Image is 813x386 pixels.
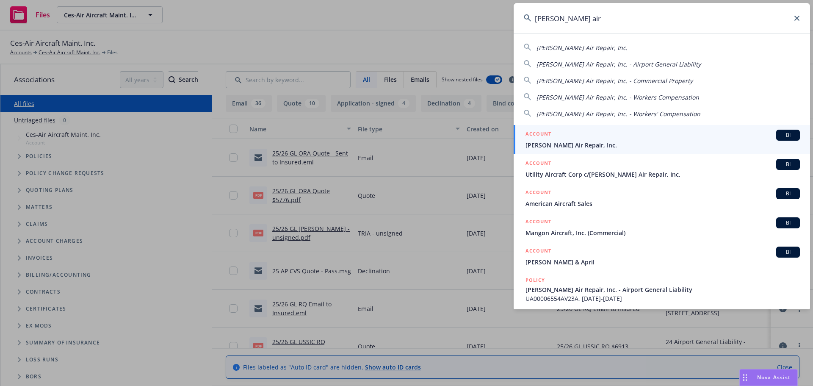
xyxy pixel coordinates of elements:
span: [PERSON_NAME] Air Repair, Inc. [536,44,628,52]
a: ACCOUNTBI[PERSON_NAME] Air Repair, Inc. [514,125,810,154]
span: [PERSON_NAME] Air Repair, Inc. - Commercial Property [536,77,693,85]
a: ACCOUNTBIUtility Aircraft Corp c/[PERSON_NAME] Air Repair, Inc. [514,154,810,183]
a: ACCOUNTBIMangon Aircraft, Inc. (Commercial) [514,213,810,242]
a: ACCOUNTBIAmerican Aircraft Sales [514,183,810,213]
span: BI [780,248,796,256]
span: BI [780,190,796,197]
span: American Aircraft Sales [525,199,800,208]
h5: ACCOUNT [525,159,551,169]
span: [PERSON_NAME] Air Repair, Inc. - Workers Compensation [536,93,699,101]
span: Utility Aircraft Corp c/[PERSON_NAME] Air Repair, Inc. [525,170,800,179]
a: POLICY[PERSON_NAME] Air Repair, Inc. - Airport General LiabilityUA00006554AV23A, [DATE]-[DATE] [514,271,810,308]
h5: ACCOUNT [525,188,551,198]
span: [PERSON_NAME] Air Repair, Inc. - Workers' Compensation [536,110,700,118]
span: [PERSON_NAME] Air Repair, Inc. [525,141,800,150]
span: [PERSON_NAME] Air Repair, Inc. - Airport General Liability [525,285,800,294]
h5: POLICY [525,276,545,284]
span: BI [780,219,796,227]
h5: ACCOUNT [525,130,551,140]
input: Search... [514,3,810,33]
div: Drag to move [740,369,750,386]
button: Nova Assist [739,369,798,386]
span: BI [780,131,796,139]
span: [PERSON_NAME] Air Repair, Inc. - Airport General Liability [536,60,701,68]
h5: ACCOUNT [525,217,551,228]
span: UA00006554AV23A, [DATE]-[DATE] [525,294,800,303]
span: Nova Assist [757,374,791,381]
h5: ACCOUNT [525,247,551,257]
span: [PERSON_NAME] & April [525,258,800,267]
span: BI [780,161,796,168]
a: ACCOUNTBI[PERSON_NAME] & April [514,242,810,271]
span: Mangon Aircraft, Inc. (Commercial) [525,228,800,237]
